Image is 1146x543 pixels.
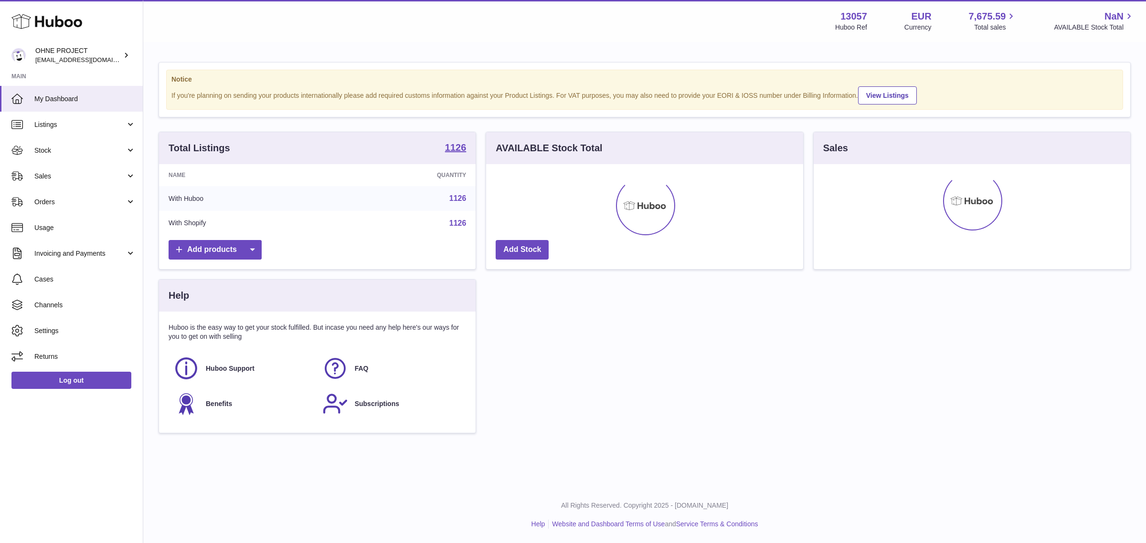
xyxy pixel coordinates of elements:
[34,352,136,361] span: Returns
[159,186,330,211] td: With Huboo
[35,46,121,64] div: OHNE PROJECT
[330,164,476,186] th: Quantity
[171,85,1118,104] div: If you're planning on sending your products internationally please add required customs informati...
[974,23,1017,32] span: Total sales
[840,10,867,23] strong: 13057
[35,56,140,63] span: [EMAIL_ADDRESS][DOMAIN_NAME]
[322,355,462,381] a: FAQ
[34,301,136,310] span: Channels
[169,323,466,341] p: Huboo is the easy way to get your stock fulfilled. But incase you need any help here's our ways f...
[496,240,549,260] a: Add Stock
[969,10,1006,23] span: 7,675.59
[159,164,330,186] th: Name
[549,520,758,529] li: and
[496,142,602,155] h3: AVAILABLE Stock Total
[969,10,1017,32] a: 7,675.59 Total sales
[159,211,330,236] td: With Shopify
[858,86,917,104] a: View Listings
[1104,10,1124,23] span: NaN
[531,520,545,528] a: Help
[34,146,126,155] span: Stock
[206,364,255,373] span: Huboo Support
[449,219,467,227] a: 1126
[823,142,848,155] h3: Sales
[911,10,931,23] strong: EUR
[171,75,1118,84] strong: Notice
[206,399,232,408] span: Benefits
[904,23,932,32] div: Currency
[34,223,136,232] span: Usage
[449,194,467,202] a: 1126
[11,48,26,63] img: internalAdmin-13057@internal.huboo.com
[445,143,467,152] strong: 1126
[34,120,126,129] span: Listings
[151,501,1138,510] p: All Rights Reserved. Copyright 2025 - [DOMAIN_NAME]
[355,399,399,408] span: Subscriptions
[1054,10,1135,32] a: NaN AVAILABLE Stock Total
[169,142,230,155] h3: Total Listings
[169,289,189,302] h3: Help
[355,364,369,373] span: FAQ
[322,391,462,417] a: Subscriptions
[1054,23,1135,32] span: AVAILABLE Stock Total
[34,198,126,207] span: Orders
[11,372,131,389] a: Log out
[552,520,665,528] a: Website and Dashboard Terms of Use
[34,249,126,258] span: Invoicing and Payments
[34,275,136,284] span: Cases
[173,355,313,381] a: Huboo Support
[169,240,262,260] a: Add products
[34,94,136,104] span: My Dashboard
[445,143,467,154] a: 1126
[676,520,758,528] a: Service Terms & Conditions
[835,23,867,32] div: Huboo Ref
[34,326,136,335] span: Settings
[34,172,126,181] span: Sales
[173,391,313,417] a: Benefits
